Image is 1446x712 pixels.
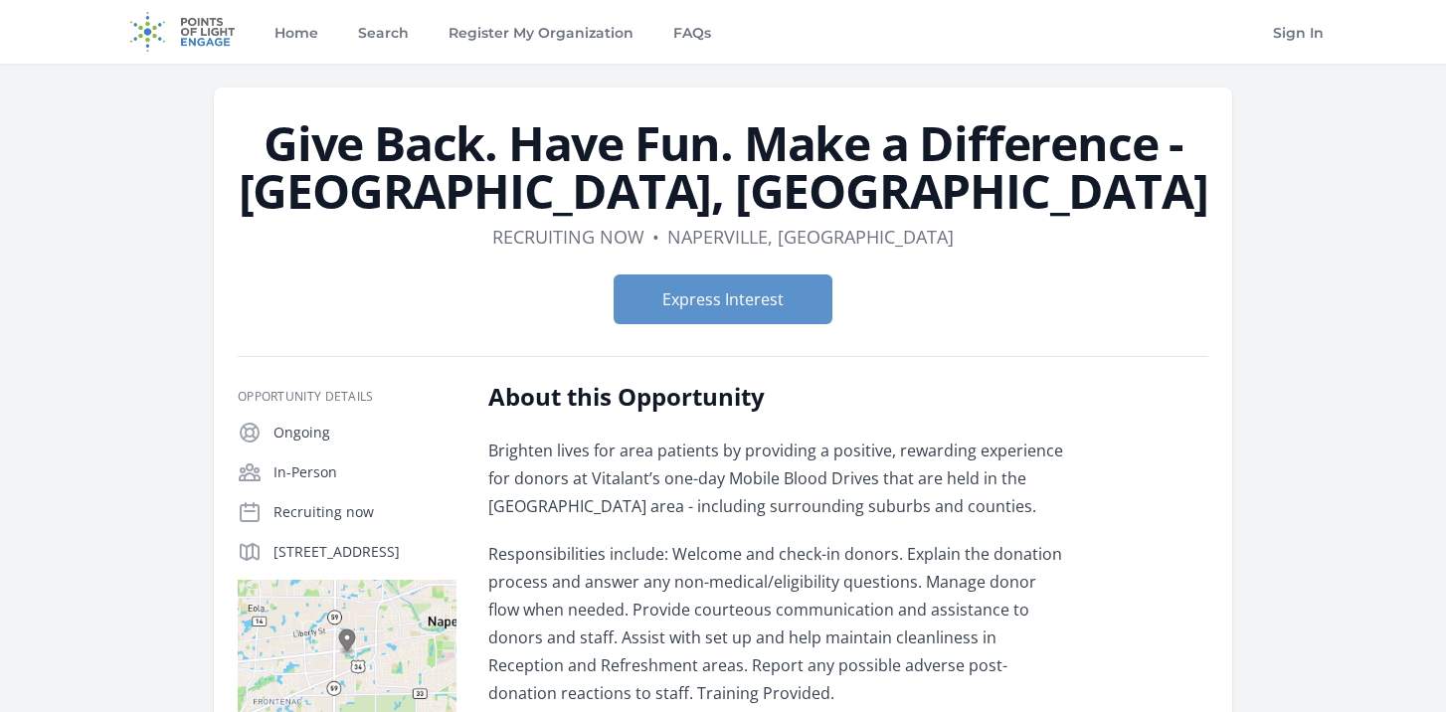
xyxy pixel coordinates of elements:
dd: Naperville, [GEOGRAPHIC_DATA] [667,223,954,251]
dd: Recruiting now [492,223,644,251]
p: Brighten lives for area patients by providing a positive, rewarding experience for donors at Vita... [488,437,1070,520]
h3: Opportunity Details [238,389,456,405]
button: Express Interest [614,274,832,324]
p: [STREET_ADDRESS] [273,542,456,562]
div: • [652,223,659,251]
h2: About this Opportunity [488,381,1070,413]
p: Responsibilities include: Welcome and check-in donors. Explain the donation process and answer an... [488,540,1070,707]
h1: Give Back. Have Fun. Make a Difference - [GEOGRAPHIC_DATA], [GEOGRAPHIC_DATA] [238,119,1208,215]
p: In-Person [273,462,456,482]
p: Recruiting now [273,502,456,522]
p: Ongoing [273,423,456,443]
